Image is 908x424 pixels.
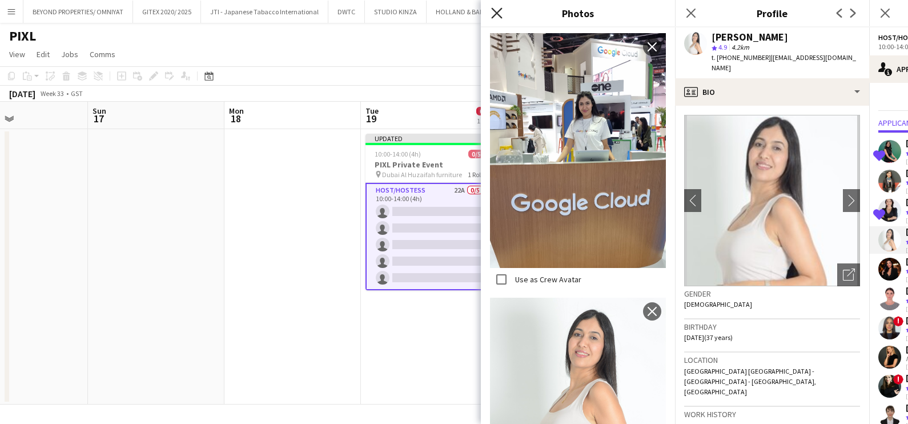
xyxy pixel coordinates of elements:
[675,6,869,21] h3: Profile
[61,49,78,59] span: Jobs
[476,107,492,115] span: 0/5
[468,170,484,179] span: 1 Role
[38,89,66,98] span: Week 33
[468,150,484,158] span: 0/5
[32,47,54,62] a: Edit
[684,115,860,286] img: Crew avatar or photo
[684,409,860,419] h3: Work history
[365,106,379,116] span: Tue
[513,274,581,285] label: Use as Crew Avatar
[481,6,675,21] h3: Photos
[684,300,752,309] span: [DEMOGRAPHIC_DATA]
[365,134,493,143] div: Updated
[712,53,771,62] span: t. [PHONE_NUMBER]
[729,43,752,51] span: 4.2km
[837,263,860,286] div: Open photos pop-in
[229,106,244,116] span: Mon
[893,316,903,326] span: !
[675,78,869,106] div: Bio
[375,150,421,158] span: 10:00-14:00 (4h)
[365,159,493,170] h3: PIXL Private Event
[57,47,83,62] a: Jobs
[328,1,365,23] button: DWTC
[477,117,492,125] div: 1 Job
[427,1,504,23] button: HOLLAND & BARRET
[9,27,36,45] h1: PIXL
[684,367,816,396] span: [GEOGRAPHIC_DATA] [GEOGRAPHIC_DATA] - [GEOGRAPHIC_DATA] - [GEOGRAPHIC_DATA], [GEOGRAPHIC_DATA]
[365,134,493,290] app-job-card: Updated10:00-14:00 (4h)0/5PIXL Private Event Dubai Al Huzaifah furniture1 RoleHost/Hostess22A0/51...
[227,112,244,125] span: 18
[718,43,727,51] span: 4.9
[201,1,328,23] button: JTI - Japanese Tabacco International
[90,49,115,59] span: Comms
[93,106,106,116] span: Sun
[365,1,427,23] button: STUDIO KINZA
[85,47,120,62] a: Comms
[9,88,35,99] div: [DATE]
[893,374,903,385] span: !
[382,170,462,179] span: Dubai Al Huzaifah furniture
[490,33,666,268] img: Crew photo 861972
[133,1,201,23] button: GITEX 2020/ 2025
[364,112,379,125] span: 19
[37,49,50,59] span: Edit
[712,32,788,42] div: [PERSON_NAME]
[91,112,106,125] span: 17
[9,49,25,59] span: View
[684,355,860,365] h3: Location
[712,53,856,72] span: | [EMAIL_ADDRESS][DOMAIN_NAME]
[71,89,83,98] div: GST
[684,333,733,342] span: [DATE] (37 years)
[365,183,493,290] app-card-role: Host/Hostess22A0/510:00-14:00 (4h)
[23,1,133,23] button: BEYOND PROPERTIES/ OMNIYAT
[684,289,860,299] h3: Gender
[684,322,860,332] h3: Birthday
[5,47,30,62] a: View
